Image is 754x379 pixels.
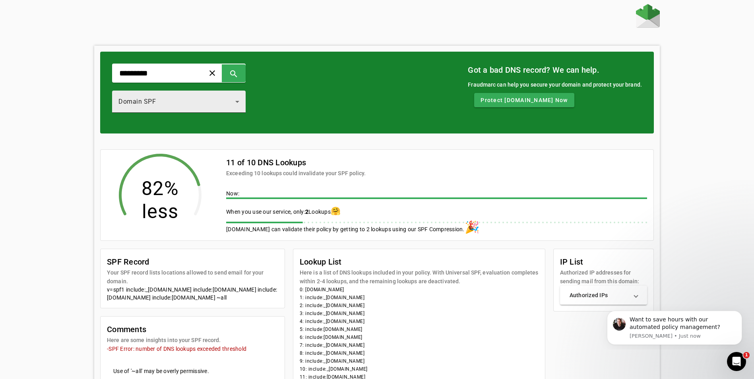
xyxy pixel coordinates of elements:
[560,255,647,268] mat-card-title: IP List
[474,93,574,107] button: Protect [DOMAIN_NAME] Now
[300,286,539,294] li: 0: [DOMAIN_NAME]
[141,177,179,200] tspan: 82%
[560,286,647,305] mat-expansion-panel-header: Authorized IPs
[300,302,539,309] li: 2: include:_[DOMAIN_NAME]
[300,268,539,286] mat-card-subtitle: Here is a list of DNS lookups included in your policy. With Universal SPF, evaluation completes w...
[300,357,539,365] li: 9: include:_[DOMAIN_NAME]
[300,333,539,341] li: 6: include:[DOMAIN_NAME]
[300,365,539,373] li: 10: include:_[DOMAIN_NAME]
[107,344,278,353] mat-error: -SPF Error: number of DNS lookups exceeded threshold
[305,209,308,215] span: 2
[560,268,647,286] mat-card-subtitle: Authorized IP addresses for sending mail from this domain:
[226,189,647,199] div: Now:
[300,325,539,333] li: 5: include:[DOMAIN_NAME]
[300,309,539,317] li: 3: include:_[DOMAIN_NAME]
[481,96,568,104] span: Protect [DOMAIN_NAME] Now
[743,352,750,358] span: 1
[300,294,539,302] li: 1: include:_[DOMAIN_NAME]
[226,226,465,232] span: [DOMAIN_NAME] can validate their policy by getting to 2 lookups using our SPF Compression.
[226,169,366,178] mat-card-subtitle: Exceeding 10 lookups could invalidate your SPF policy.
[300,341,539,349] li: 7: include:_[DOMAIN_NAME]
[468,80,642,89] div: Fraudmarc can help you secure your domain and protect your brand.
[107,286,278,302] div: v=spf1 include:_[DOMAIN_NAME] include:[DOMAIN_NAME] include:[DOMAIN_NAME] include:[DOMAIN_NAME] ~all
[636,4,660,28] img: Fraudmarc Logo
[727,352,746,371] iframe: Intercom live chat
[107,268,278,286] mat-card-subtitle: Your SPF record lists locations allowed to send email for your domain.
[107,323,221,336] mat-card-title: Comments
[107,255,278,268] mat-card-title: SPF Record
[118,98,156,105] span: Domain SPF
[300,317,539,325] li: 4: include:_[DOMAIN_NAME]
[226,207,647,216] div: When you use our service, only: Lookups
[570,291,628,299] mat-panel-title: Authorized IPs
[636,4,660,30] a: Home
[142,200,179,223] tspan: less
[468,64,642,76] mat-card-title: Got a bad DNS record? We can help.
[226,156,366,169] mat-card-title: 11 of 10 DNS Lookups
[107,336,221,344] mat-card-subtitle: Here are some insights into your SPF record.
[595,304,754,350] iframe: Intercom notifications message
[465,220,479,234] span: 🎉
[300,349,539,357] li: 8: include:_[DOMAIN_NAME]
[300,255,539,268] mat-card-title: Lookup List
[331,206,341,216] span: 🤗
